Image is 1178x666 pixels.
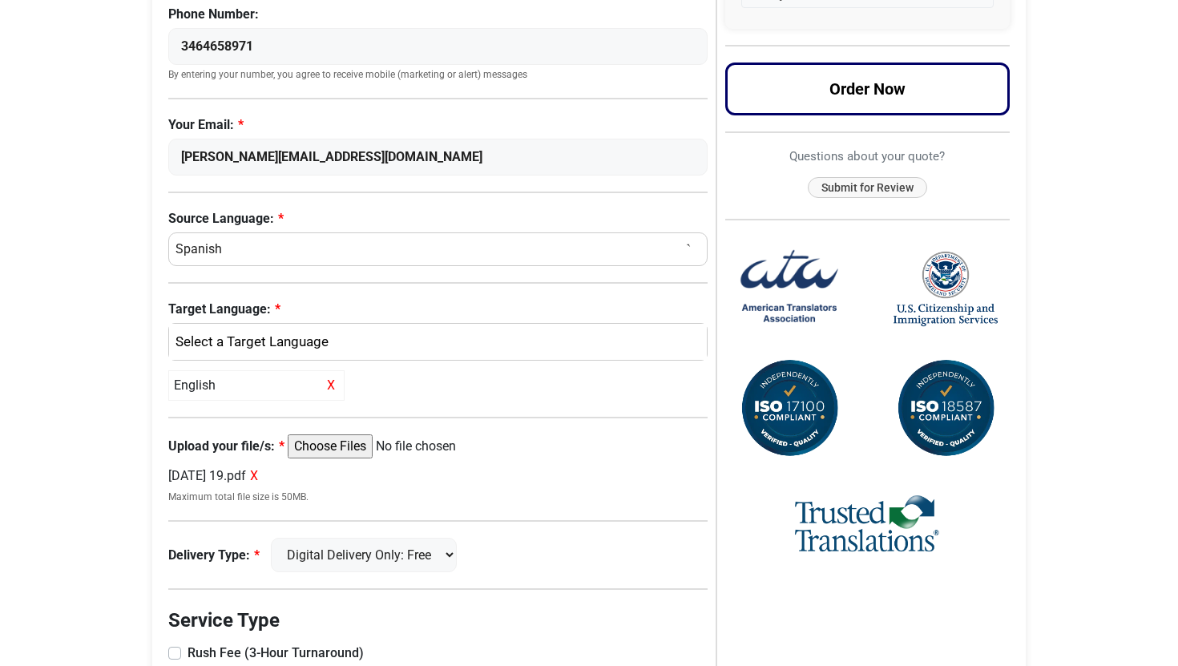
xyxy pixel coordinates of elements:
input: Enter Your Email [168,139,708,176]
div: English [177,332,691,353]
label: Upload your file/s: [168,437,284,456]
img: United States Citizenship and Immigration Services Logo [894,250,998,328]
img: American Translators Association Logo [737,236,841,341]
strong: Rush Fee (3-Hour Turnaround) [188,645,364,660]
div: [DATE] 19.pdf [168,466,708,486]
div: English [168,370,345,401]
span: X [250,468,258,483]
img: ISO 17100 Compliant Certification [737,357,841,461]
span: X [323,376,340,395]
small: By entering your number, you agree to receive mobile (marketing or alert) messages [168,69,708,82]
label: Source Language: [168,209,708,228]
label: Target Language: [168,300,708,319]
h6: Questions about your quote? [725,149,1011,163]
button: Submit for Review [808,177,927,199]
input: Enter Your Phone Number [168,28,708,65]
label: Your Email: [168,115,708,135]
button: English [168,323,708,361]
img: ISO 18587 Compliant Certification [894,357,998,461]
img: Trusted Translations Logo [795,493,939,556]
label: Phone Number: [168,5,708,24]
button: Order Now [725,63,1011,115]
label: Delivery Type: [168,546,260,565]
legend: Service Type [168,606,708,635]
small: Maximum total file size is 50MB. [168,490,708,504]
